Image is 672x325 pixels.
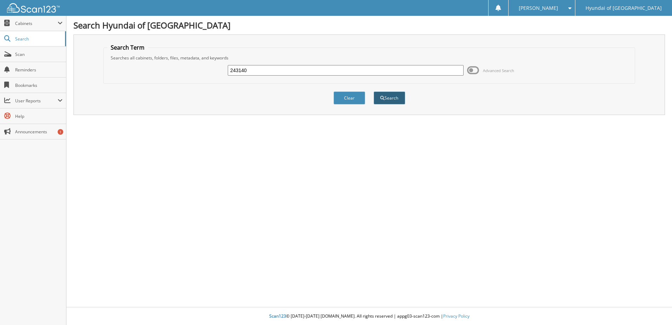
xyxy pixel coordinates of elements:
[15,67,63,73] span: Reminders
[334,91,365,104] button: Clear
[443,313,470,319] a: Privacy Policy
[15,98,58,104] span: User Reports
[66,308,672,325] div: © [DATE]-[DATE] [DOMAIN_NAME]. All rights reserved | appg03-scan123-com |
[15,51,63,57] span: Scan
[73,19,665,31] h1: Search Hyundai of [GEOGRAPHIC_DATA]
[483,68,514,73] span: Advanced Search
[269,313,286,319] span: Scan123
[519,6,558,10] span: [PERSON_NAME]
[107,44,148,51] legend: Search Term
[15,36,62,42] span: Search
[15,20,58,26] span: Cabinets
[15,113,63,119] span: Help
[7,3,60,13] img: scan123-logo-white.svg
[586,6,662,10] span: Hyundai of [GEOGRAPHIC_DATA]
[15,129,63,135] span: Announcements
[58,129,63,135] div: 1
[15,82,63,88] span: Bookmarks
[107,55,631,61] div: Searches all cabinets, folders, files, metadata, and keywords
[374,91,405,104] button: Search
